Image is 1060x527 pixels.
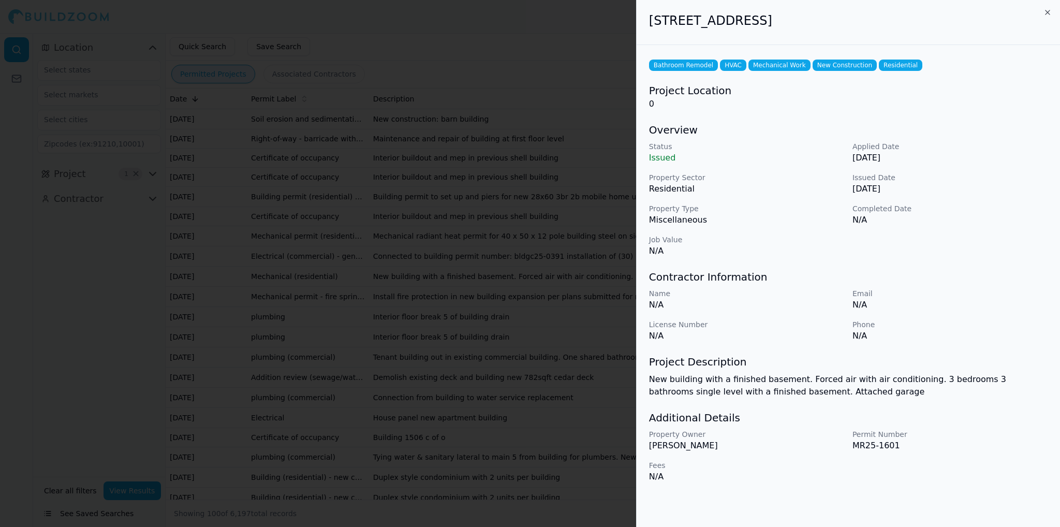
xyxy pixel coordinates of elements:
h3: Contractor Information [649,270,1048,284]
p: Name [649,288,844,299]
p: Property Type [649,203,844,214]
span: Mechanical Work [748,60,811,71]
h2: [STREET_ADDRESS] [649,12,1048,29]
h3: Overview [649,123,1048,137]
p: Issued [649,152,844,164]
p: New building with a finished basement. Forced air with air conditioning. 3 bedrooms 3 bathrooms s... [649,373,1048,398]
span: Residential [879,60,922,71]
p: Job Value [649,235,844,245]
p: MR25-1601 [852,440,1048,452]
span: Bathroom Remodel [649,60,718,71]
p: Fees [649,460,844,471]
p: License Number [649,319,844,330]
p: Miscellaneous [649,214,844,226]
p: N/A [649,471,844,483]
p: Property Sector [649,172,844,183]
p: Completed Date [852,203,1048,214]
h3: Project Description [649,355,1048,369]
p: Applied Date [852,141,1048,152]
p: N/A [852,330,1048,342]
p: Permit Number [852,429,1048,440]
p: [PERSON_NAME] [649,440,844,452]
h3: Additional Details [649,411,1048,425]
p: Issued Date [852,172,1048,183]
p: Property Owner [649,429,844,440]
p: N/A [852,299,1048,311]
p: N/A [649,330,844,342]
span: New Construction [813,60,877,71]
p: [DATE] [852,152,1048,164]
p: N/A [649,245,844,257]
p: N/A [649,299,844,311]
p: N/A [852,214,1048,226]
p: Email [852,288,1048,299]
p: [DATE] [852,183,1048,195]
p: Status [649,141,844,152]
span: HVAC [720,60,746,71]
div: 0 [649,83,1048,110]
h3: Project Location [649,83,1048,98]
p: Residential [649,183,844,195]
p: Phone [852,319,1048,330]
